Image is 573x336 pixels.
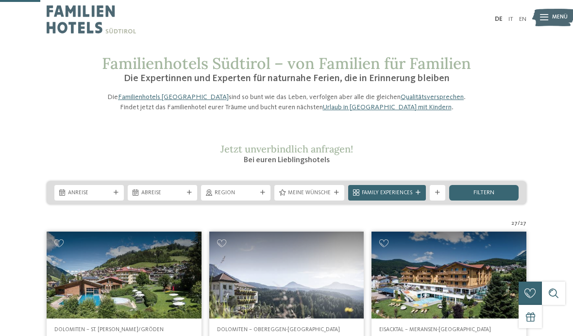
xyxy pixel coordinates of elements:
span: / [518,220,520,228]
span: Menü [552,14,568,21]
a: Familienhotels gesucht? Hier findet ihr die besten! [209,232,364,319]
span: Die Expertinnen und Experten für naturnahe Ferien, die in Erinnerung bleiben [124,74,450,84]
span: Jetzt unverbindlich anfragen! [220,143,353,155]
span: Family Experiences [362,189,412,197]
span: Dolomiten – St. [PERSON_NAME]/Gröden [54,327,164,333]
img: Familienhotels gesucht? Hier findet ihr die besten! [47,232,202,319]
span: Meine Wünsche [288,189,331,197]
span: Anreise [68,189,110,197]
a: IT [508,16,513,22]
p: Die sind so bunt wie das Leben, verfolgen aber alle die gleichen . Findet jetzt das Familienhotel... [102,92,471,112]
span: Abreise [141,189,184,197]
a: Familienhotels [GEOGRAPHIC_DATA] [118,94,229,101]
span: filtern [473,190,494,196]
span: Region [215,189,257,197]
img: Adventure Family Hotel Maria **** [209,232,364,319]
a: DE [495,16,503,22]
a: Familienhotels gesucht? Hier findet ihr die besten! [371,232,526,319]
a: Qualitätsversprechen [401,94,464,101]
a: EN [519,16,526,22]
span: Familienhotels Südtirol – von Familien für Familien [102,53,471,73]
span: 27 [511,220,518,228]
span: Bei euren Lieblingshotels [244,156,330,164]
a: Urlaub in [GEOGRAPHIC_DATA] mit Kindern [323,104,452,111]
span: Eisacktal – Meransen-[GEOGRAPHIC_DATA] [379,327,491,333]
span: 27 [520,220,526,228]
span: Dolomiten – Obereggen-[GEOGRAPHIC_DATA] [217,327,340,333]
img: Family Home Alpenhof **** [371,232,526,319]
